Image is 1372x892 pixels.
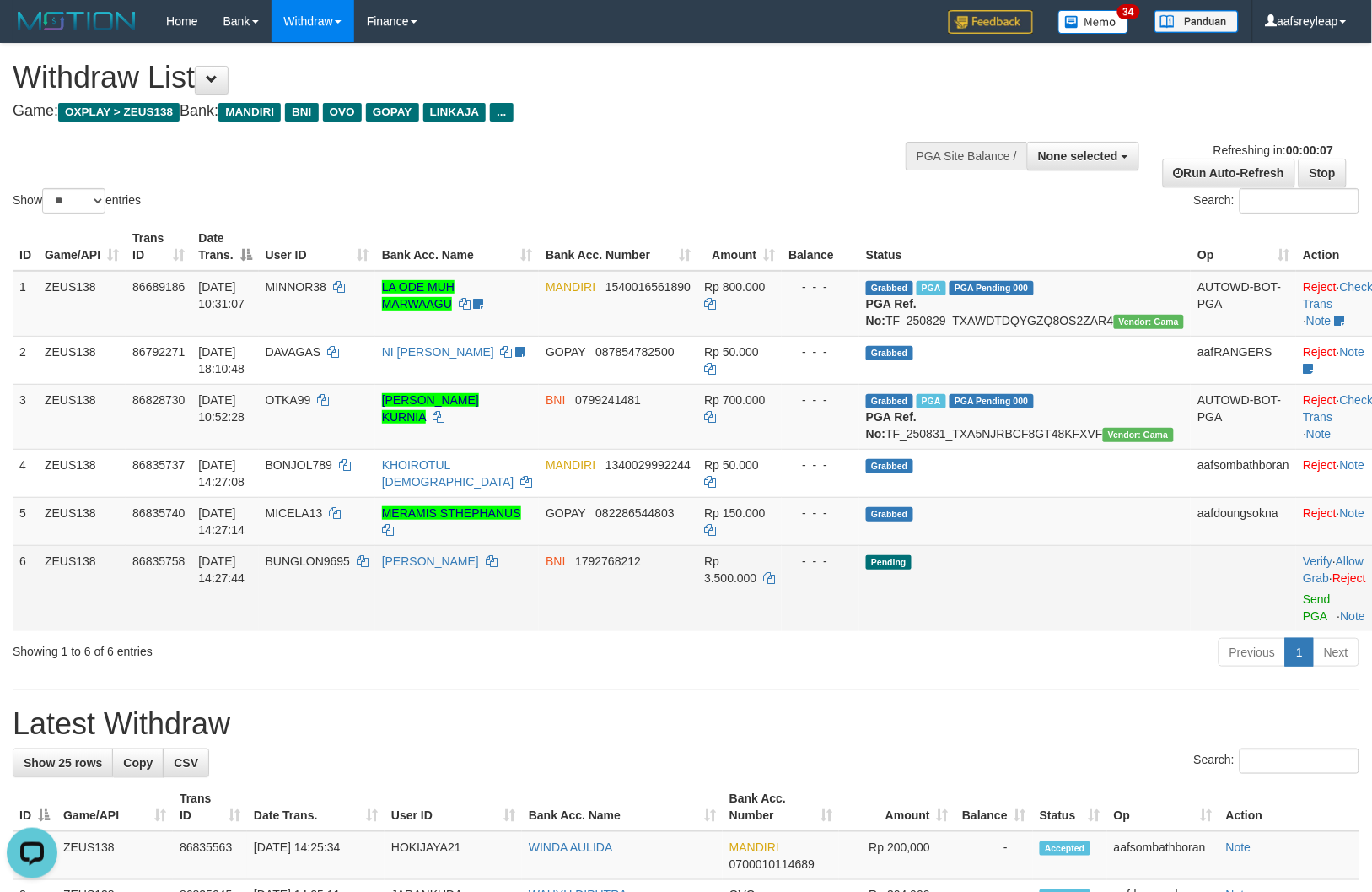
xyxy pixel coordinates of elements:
a: Reject [1303,280,1337,294]
span: MANDIRI [546,280,595,294]
td: ZEUS138 [38,497,126,545]
b: PGA Ref. No: [866,297,917,327]
td: ZEUS138 [38,449,126,497]
span: ... [490,103,513,122]
td: 4 [13,449,38,497]
a: Note [1340,458,1365,472]
span: Copy 0799241481 to clipboard [575,393,641,407]
a: MERAMIS STHEPHANUS [382,506,521,520]
a: Reject [1303,345,1337,359]
th: Status [859,223,1191,271]
span: Grabbed [866,281,913,295]
th: Trans ID: activate to sort column ascending [126,223,191,271]
span: GOPAY [366,103,419,122]
a: NI [PERSON_NAME] [382,345,494,359]
th: User ID: activate to sort column ascending [385,783,522,831]
span: Vendor URL: https://trx31.1velocity.biz [1114,315,1185,329]
span: MANDIRI [729,841,779,854]
span: [DATE] 18:10:48 [198,345,245,376]
th: Bank Acc. Number: activate to sort column ascending [539,223,697,271]
th: Amount: activate to sort column ascending [839,783,955,831]
th: ID [13,223,38,271]
span: DAVAGAS [266,345,321,359]
div: - - - [788,457,853,473]
a: Note [1226,841,1251,854]
div: - - - [788,278,853,295]
td: [DATE] 14:25:34 [247,831,385,880]
a: Next [1313,638,1359,667]
span: Rp 150.000 [704,506,765,520]
a: Note [1341,609,1366,623]
th: Balance: activate to sort column ascending [955,783,1033,831]
td: aafsombathboran [1107,831,1219,880]
td: aafRANGERS [1191,336,1296,384]
span: 86792271 [132,345,185,359]
h4: Game: Bank: [13,103,898,120]
strong: 00:00:07 [1286,143,1333,157]
select: Showentries [42,188,105,214]
th: Date Trans.: activate to sort column descending [191,223,258,271]
td: TF_250829_TXAWDTDQYGZQ8OS2ZAR4 [859,271,1191,337]
td: aafdoungsokna [1191,497,1296,545]
td: HOKIJAYA21 [385,831,522,880]
span: [DATE] 10:31:07 [198,280,245,311]
span: Grabbed [866,346,913,360]
th: Amount: activate to sort column ascending [697,223,782,271]
span: GOPAY [546,506,585,520]
th: Bank Acc. Name: activate to sort column ascending [375,223,539,271]
td: aafsombathboran [1191,449,1296,497]
span: Rp 800.000 [704,280,765,294]
td: 5 [13,497,38,545]
span: Accepted [1040,841,1090,856]
span: Copy 0700010114689 to clipboard [729,857,815,871]
a: Copy [112,749,164,777]
a: Note [1306,314,1332,327]
a: KHOIROTUL [DEMOGRAPHIC_DATA] [382,458,514,489]
span: MANDIRI [546,458,595,472]
div: Showing 1 to 6 of 6 entries [13,636,559,660]
span: 86689186 [132,280,185,294]
span: Show 25 rows [24,756,102,770]
td: 2 [13,336,38,384]
span: GOPAY [546,345,585,359]
td: 1 [13,271,38,337]
span: Rp 50.000 [704,345,759,359]
span: Copy 1792768212 to clipboard [575,554,641,568]
a: 1 [1285,638,1314,667]
th: Status: activate to sort column ascending [1033,783,1107,831]
th: Balance [782,223,859,271]
div: - - - [788,553,853,570]
h1: Latest Withdraw [13,707,1359,741]
a: Note [1340,506,1365,520]
th: ID: activate to sort column descending [13,783,56,831]
td: ZEUS138 [38,271,126,337]
label: Search: [1194,188,1359,214]
td: TF_250831_TXA5NJRBCF8GT48KFXVF [859,384,1191,449]
td: ZEUS138 [38,384,126,449]
td: AUTOWD-BOT-PGA [1191,384,1296,449]
a: Reject [1303,506,1337,520]
th: Game/API: activate to sort column ascending [38,223,126,271]
a: [PERSON_NAME] [382,554,479,568]
a: Reject [1303,458,1337,472]
div: - - - [788,505,853,522]
a: Stop [1299,159,1347,187]
span: Copy 082286544803 to clipboard [595,506,674,520]
b: PGA Ref. No: [866,410,917,441]
label: Search: [1194,749,1359,774]
span: OXPLAY > ZEUS138 [58,103,180,122]
span: BUNGLON9695 [266,554,350,568]
span: MINNOR38 [266,280,326,294]
a: Run Auto-Refresh [1163,159,1295,187]
span: Copy [123,756,153,770]
a: Verify [1303,554,1332,568]
th: Bank Acc. Number: activate to sort column ascending [723,783,839,831]
span: [DATE] 14:27:14 [198,506,245,537]
a: CSV [163,749,209,777]
a: [PERSON_NAME] KURNIA [382,393,479,424]
img: MOTION_logo.png [13,8,141,34]
td: AUTOWD-BOT-PGA [1191,271,1296,337]
span: Grabbed [866,459,913,473]
a: LA ODE MUH MARWAAGU [382,280,455,311]
span: Copy 1340029992244 to clipboard [605,458,691,472]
